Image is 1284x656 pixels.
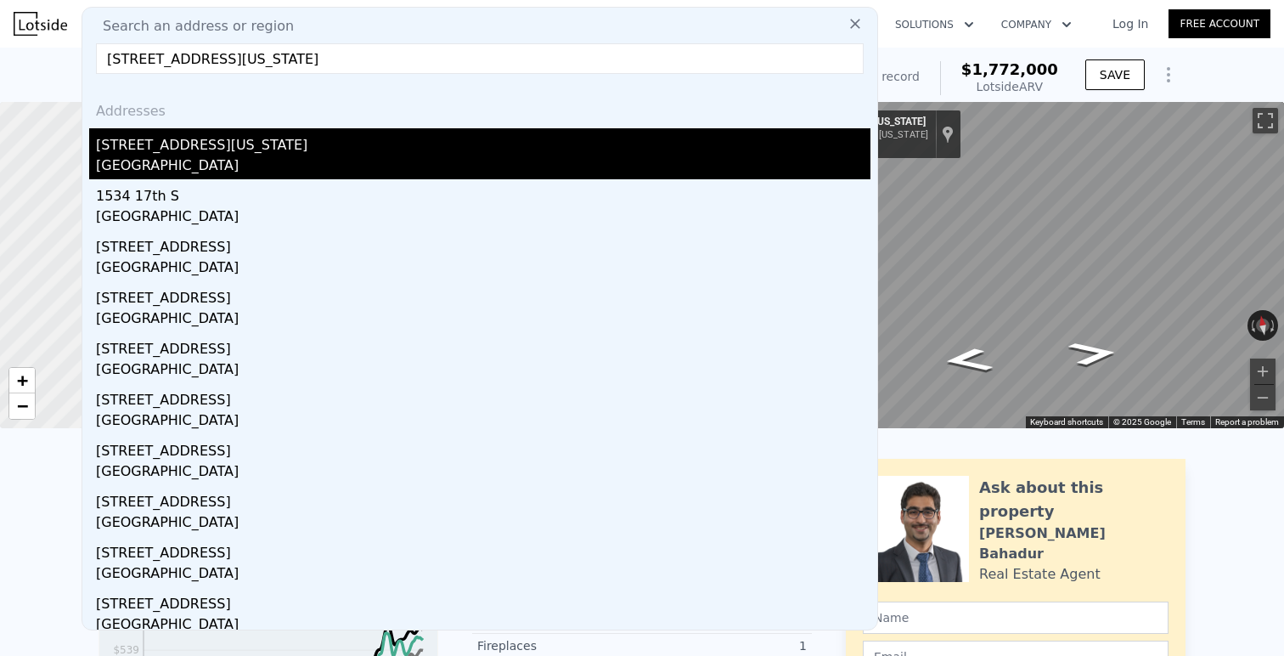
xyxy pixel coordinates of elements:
input: Name [863,602,1169,634]
div: [GEOGRAPHIC_DATA] [96,359,870,383]
div: Lotside ARV [961,78,1058,95]
div: [STREET_ADDRESS] [96,485,870,512]
span: $1,772,000 [961,60,1058,78]
div: [GEOGRAPHIC_DATA] [96,614,870,638]
button: SAVE [1085,59,1145,90]
a: Zoom in [9,368,35,393]
div: [PERSON_NAME] Bahadur [979,523,1169,564]
a: Show location on map [942,125,954,144]
div: [STREET_ADDRESS] [96,383,870,410]
div: [GEOGRAPHIC_DATA] [96,512,870,536]
a: Report a problem [1215,417,1279,427]
span: + [17,370,28,391]
img: Lotside [14,12,67,36]
button: Rotate clockwise [1270,310,1279,341]
div: [GEOGRAPHIC_DATA] [96,257,870,281]
a: Free Account [1169,9,1270,38]
button: Zoom in [1250,359,1276,384]
a: Terms (opens in new tab) [1181,417,1205,427]
div: [GEOGRAPHIC_DATA] [96,563,870,587]
div: [GEOGRAPHIC_DATA] [96,410,870,434]
a: Log In [1092,15,1169,32]
span: − [17,395,28,416]
div: [GEOGRAPHIC_DATA] [96,308,870,332]
button: Solutions [881,9,988,40]
button: Company [988,9,1085,40]
span: Search an address or region [89,16,294,37]
button: Keyboard shortcuts [1030,416,1103,428]
div: Street View [777,102,1284,428]
path: Go East, S Massachusetts St [1047,336,1140,371]
button: Zoom out [1250,385,1276,410]
div: Fireplaces [477,637,642,654]
button: Rotate counterclockwise [1247,310,1257,341]
button: Toggle fullscreen view [1253,108,1278,133]
div: [STREET_ADDRESS] [96,332,870,359]
div: [STREET_ADDRESS] [96,281,870,308]
button: Show Options [1152,58,1185,92]
div: 1534 17th S [96,179,870,206]
div: Real Estate Agent [979,564,1101,585]
span: © 2025 Google [1113,417,1171,427]
div: [STREET_ADDRESS][US_STATE] [96,128,870,156]
div: [STREET_ADDRESS] [96,434,870,461]
div: 1 [642,637,807,654]
button: Reset the view [1253,309,1271,342]
div: Addresses [89,88,870,128]
path: Go West, S Massachusetts St [921,342,1014,378]
div: Ask about this property [979,476,1169,523]
div: [GEOGRAPHIC_DATA] [96,156,870,179]
tspan: $539 [113,644,139,656]
div: Map [777,102,1284,428]
div: [STREET_ADDRESS] [96,587,870,614]
input: Enter an address, city, region, neighborhood or zip code [96,43,864,74]
div: [STREET_ADDRESS] [96,536,870,563]
div: [GEOGRAPHIC_DATA] [96,206,870,230]
div: [STREET_ADDRESS] [96,230,870,257]
div: [GEOGRAPHIC_DATA] [96,461,870,485]
a: Zoom out [9,393,35,419]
